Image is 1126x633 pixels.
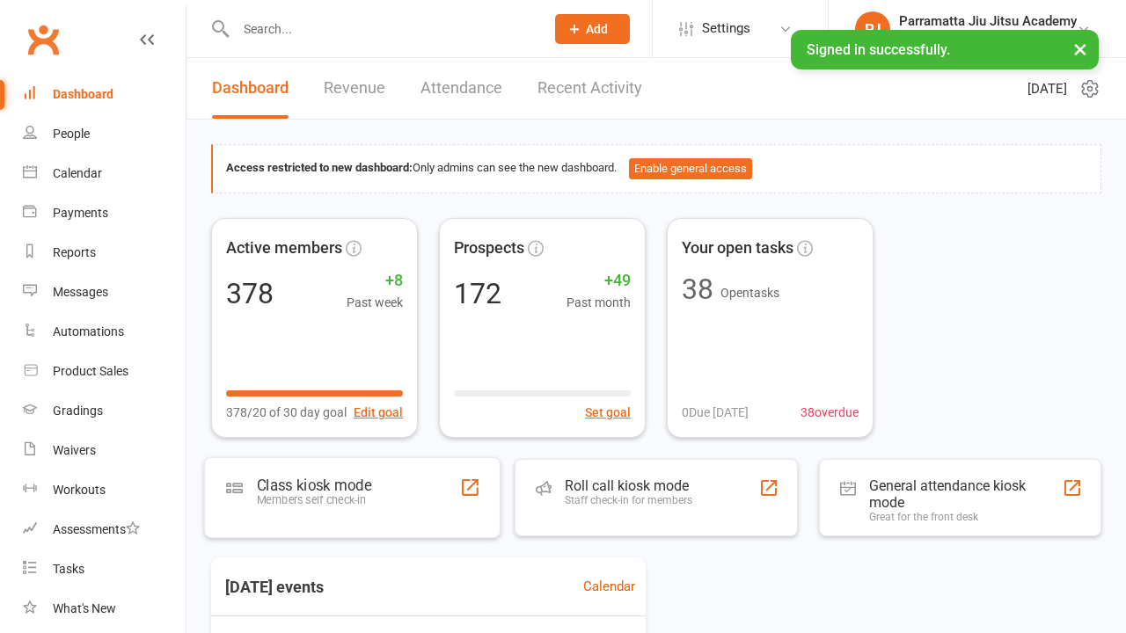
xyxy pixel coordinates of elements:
[53,483,106,497] div: Workouts
[23,193,186,233] a: Payments
[23,391,186,431] a: Gradings
[53,601,116,615] div: What's New
[801,403,859,422] span: 38 overdue
[567,268,631,294] span: +49
[565,494,692,506] div: Staff check-in for members
[212,58,289,119] a: Dashboard
[53,522,140,536] div: Assessments
[586,22,608,36] span: Add
[324,58,385,119] a: Revenue
[583,576,635,597] a: Calendar
[720,286,779,300] span: Open tasks
[53,87,113,101] div: Dashboard
[53,443,96,457] div: Waivers
[226,161,413,174] strong: Access restricted to new dashboard:
[53,127,90,141] div: People
[869,477,1063,511] div: General attendance kiosk mode
[347,293,403,312] span: Past week
[23,510,186,549] a: Assessments
[1027,78,1067,99] span: [DATE]
[230,17,532,41] input: Search...
[682,236,793,261] span: Your open tasks
[702,9,750,48] span: Settings
[1064,30,1096,68] button: ×
[567,293,631,312] span: Past month
[211,571,338,603] h3: [DATE] events
[23,352,186,391] a: Product Sales
[53,206,108,220] div: Payments
[23,549,186,589] a: Tasks
[226,280,274,308] div: 378
[53,404,103,418] div: Gradings
[23,470,186,510] a: Workouts
[23,273,186,312] a: Messages
[23,589,186,629] a: What's New
[53,285,108,299] div: Messages
[682,403,749,422] span: 0 Due [DATE]
[226,403,347,422] span: 378/20 of 30 day goal
[869,511,1063,523] div: Great for the front desk
[23,431,186,470] a: Waivers
[257,493,371,506] div: Members self check-in
[454,280,501,308] div: 172
[23,233,186,273] a: Reports
[347,268,403,294] span: +8
[23,75,186,114] a: Dashboard
[420,58,502,119] a: Attendance
[585,403,631,422] button: Set goal
[855,11,890,47] div: PJ
[53,364,128,378] div: Product Sales
[23,154,186,193] a: Calendar
[899,29,1077,45] div: Parramatta Jiu Jitsu Academy
[53,562,84,576] div: Tasks
[226,158,1087,179] div: Only admins can see the new dashboard.
[226,236,342,261] span: Active members
[682,275,713,303] div: 38
[629,158,752,179] button: Enable general access
[555,14,630,44] button: Add
[807,41,950,58] span: Signed in successfully.
[565,477,692,494] div: Roll call kiosk mode
[899,13,1077,29] div: Parramatta Jiu Jitsu Academy
[537,58,642,119] a: Recent Activity
[21,18,65,62] a: Clubworx
[53,166,102,180] div: Calendar
[23,312,186,352] a: Automations
[53,245,96,259] div: Reports
[23,114,186,154] a: People
[454,236,524,261] span: Prospects
[354,403,403,422] button: Edit goal
[257,476,371,493] div: Class kiosk mode
[53,324,124,338] div: Automations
